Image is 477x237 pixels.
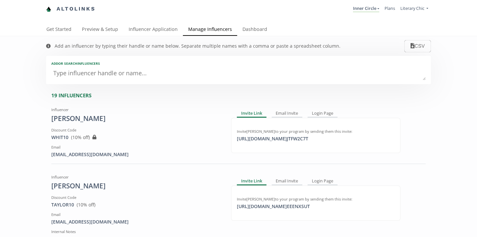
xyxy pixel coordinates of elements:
[233,203,314,210] div: [URL][DOMAIN_NAME] EEENXSUT
[51,114,221,124] div: [PERSON_NAME]
[385,5,395,11] a: Plans
[51,151,221,158] div: [EMAIL_ADDRESS][DOMAIN_NAME]
[51,128,221,133] div: Discount Code
[51,107,221,112] div: Influencer
[51,92,431,99] div: 19 INFLUENCERS
[77,23,123,36] a: Preview & Setup
[404,40,431,52] button: CSV
[51,195,221,200] div: Discount Code
[51,201,74,208] a: TAYLOR10
[123,23,183,36] a: Influencer Application
[55,43,340,49] div: Add an influencer by typing their handle or name below. Separate multiple names with a comma or p...
[51,175,221,180] div: Influencer
[233,135,312,142] div: [URL][DOMAIN_NAME] JTFW2C7T
[51,61,426,66] div: Add or search INFLUENCERS
[272,177,303,185] div: Email Invite
[46,4,95,14] a: Altolinks
[237,197,395,202] div: Invite [PERSON_NAME] to your program by sending them this invite:
[51,212,221,217] div: Email
[237,110,266,118] div: Invite Link
[41,23,77,36] a: Get Started
[237,177,266,185] div: Invite Link
[272,110,303,118] div: Email Invite
[353,5,379,12] a: Inner Circle
[71,134,90,140] span: ( 10 % off)
[237,129,395,134] div: Invite [PERSON_NAME] to your program by sending them this invite:
[46,7,51,12] img: favicon-32x32.png
[237,23,272,36] a: Dashboard
[51,145,221,150] div: Email
[400,5,424,11] span: Literary Chic
[308,110,338,118] div: Login Page
[400,5,428,13] a: Literary Chic
[183,23,237,36] a: Manage Influencers
[51,219,221,225] div: [EMAIL_ADDRESS][DOMAIN_NAME]
[308,177,338,185] div: Login Page
[77,201,95,208] span: ( 10 % off)
[51,181,221,191] div: [PERSON_NAME]
[51,134,68,140] a: WHIT10
[51,229,221,234] div: Internal Notes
